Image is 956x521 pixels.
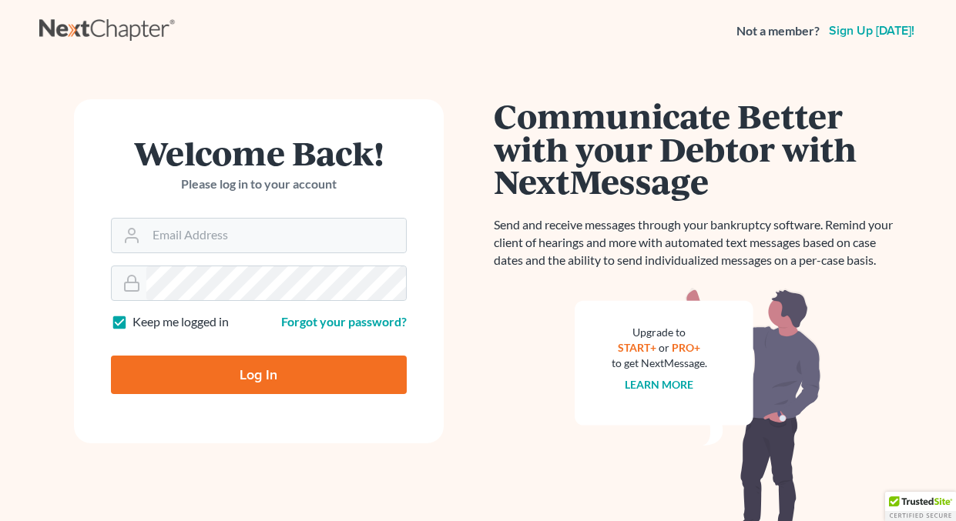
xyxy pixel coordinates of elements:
div: to get NextMessage. [612,356,707,371]
p: Please log in to your account [111,175,407,193]
a: Learn more [625,378,693,391]
h1: Communicate Better with your Debtor with NextMessage [494,99,902,198]
label: Keep me logged in [132,313,229,331]
input: Log In [111,356,407,394]
strong: Not a member? [736,22,820,40]
p: Send and receive messages through your bankruptcy software. Remind your client of hearings and mo... [494,216,902,269]
a: START+ [618,341,656,354]
div: TrustedSite Certified [885,492,956,521]
a: PRO+ [672,341,700,354]
h1: Welcome Back! [111,136,407,169]
input: Email Address [146,219,406,252]
span: or [659,341,669,354]
div: Upgrade to [612,325,707,340]
a: Sign up [DATE]! [826,25,917,37]
a: Forgot your password? [281,314,407,329]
